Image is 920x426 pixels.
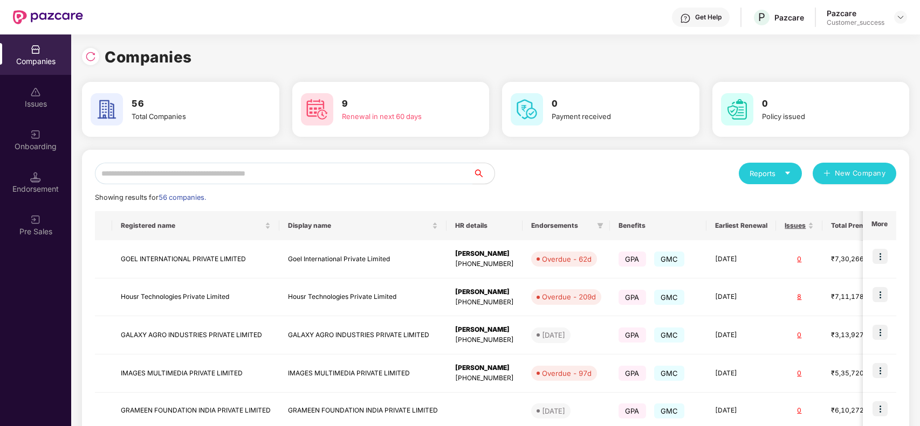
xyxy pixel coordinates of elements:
[542,406,565,416] div: [DATE]
[542,330,565,340] div: [DATE]
[112,240,279,278] td: GOEL INTERNATIONAL PRIVATE LIMITED
[873,249,888,264] img: icon
[455,249,514,259] div: [PERSON_NAME]
[85,51,96,62] img: svg+xml;base64,PHN2ZyBpZD0iUmVsb2FkLTMyeDMyIiB4bWxucz0iaHR0cDovL3d3dy53My5vcmcvMjAwMC9zdmciIHdpZH...
[121,221,263,230] span: Registered name
[511,93,543,125] img: svg+xml;base64,PHN2ZyB4bWxucz0iaHR0cDovL3d3dy53My5vcmcvMjAwMC9zdmciIHdpZHRoPSI2MCIgaGVpZ2h0PSI2MC...
[785,368,814,379] div: 0
[132,97,249,111] h3: 56
[619,252,646,267] span: GPA
[472,169,495,178] span: search
[542,254,592,264] div: Overdue - 62d
[552,111,669,122] div: Payment received
[785,221,806,230] span: Issues
[706,211,776,240] th: Earliest Renewal
[30,214,41,225] img: svg+xml;base64,PHN2ZyB3aWR0aD0iMjAiIGhlaWdodD0iMjAiIHZpZXdCb3g9IjAgMCAyMCAyMCIgZmlsbD0ibm9uZSIgeG...
[30,129,41,140] img: svg+xml;base64,PHN2ZyB3aWR0aD0iMjAiIGhlaWdodD0iMjAiIHZpZXdCb3g9IjAgMCAyMCAyMCIgZmlsbD0ibm9uZSIgeG...
[455,373,514,383] div: [PHONE_NUMBER]
[619,403,646,418] span: GPA
[835,168,886,179] span: New Company
[822,211,894,240] th: Total Premium
[654,252,685,267] span: GMC
[831,221,877,230] span: Total Premium
[785,330,814,340] div: 0
[785,406,814,416] div: 0
[95,193,206,201] span: Showing results for
[827,8,884,18] div: Pazcare
[831,406,885,416] div: ₹6,10,272.4
[112,278,279,317] td: Housr Technologies Private Limited
[279,240,447,278] td: Goel International Private Limited
[112,354,279,393] td: IMAGES MULTIMEDIA PRIVATE LIMITED
[831,368,885,379] div: ₹5,35,720
[823,170,830,178] span: plus
[654,290,685,305] span: GMC
[597,222,603,229] span: filter
[13,10,83,24] img: New Pazcare Logo
[896,13,905,22] img: svg+xml;base64,PHN2ZyBpZD0iRHJvcGRvd24tMzJ4MzIiIHhtbG5zPSJodHRwOi8vd3d3LnczLm9yZy8yMDAwL3N2ZyIgd2...
[610,211,706,240] th: Benefits
[706,278,776,317] td: [DATE]
[112,316,279,354] td: GALAXY AGRO INDUSTRIES PRIVATE LIMITED
[455,287,514,297] div: [PERSON_NAME]
[455,363,514,373] div: [PERSON_NAME]
[784,170,791,177] span: caret-down
[531,221,593,230] span: Endorsements
[873,287,888,302] img: icon
[654,327,685,343] span: GMC
[873,325,888,340] img: icon
[827,18,884,27] div: Customer_success
[301,93,333,125] img: svg+xml;base64,PHN2ZyB4bWxucz0iaHR0cDovL3d3dy53My5vcmcvMjAwMC9zdmciIHdpZHRoPSI2MCIgaGVpZ2h0PSI2MC...
[654,366,685,381] span: GMC
[619,327,646,343] span: GPA
[30,44,41,55] img: svg+xml;base64,PHN2ZyBpZD0iQ29tcGFuaWVzIiB4bWxucz0iaHR0cDovL3d3dy53My5vcmcvMjAwMC9zdmciIHdpZHRoPS...
[159,193,206,201] span: 56 companies.
[706,240,776,278] td: [DATE]
[750,168,791,179] div: Reports
[542,291,596,302] div: Overdue - 209d
[785,292,814,302] div: 8
[112,211,279,240] th: Registered name
[447,211,523,240] th: HR details
[472,163,495,184] button: search
[680,13,691,24] img: svg+xml;base64,PHN2ZyBpZD0iSGVscC0zMngzMiIgeG1sbnM9Imh0dHA6Ly93d3cudzMub3JnLzIwMDAvc3ZnIiB3aWR0aD...
[813,163,896,184] button: plusNew Company
[279,354,447,393] td: IMAGES MULTIMEDIA PRIVATE LIMITED
[706,354,776,393] td: [DATE]
[105,45,192,69] h1: Companies
[30,87,41,97] img: svg+xml;base64,PHN2ZyBpZD0iSXNzdWVzX2Rpc2FibGVkIiB4bWxucz0iaHR0cDovL3d3dy53My5vcmcvMjAwMC9zdmciIH...
[455,325,514,335] div: [PERSON_NAME]
[619,290,646,305] span: GPA
[873,363,888,378] img: icon
[831,330,885,340] div: ₹3,13,927.2
[455,335,514,345] div: [PHONE_NUMBER]
[762,97,879,111] h3: 0
[695,13,722,22] div: Get Help
[279,316,447,354] td: GALAXY AGRO INDUSTRIES PRIVATE LIMITED
[342,97,459,111] h3: 9
[91,93,123,125] img: svg+xml;base64,PHN2ZyB4bWxucz0iaHR0cDovL3d3dy53My5vcmcvMjAwMC9zdmciIHdpZHRoPSI2MCIgaGVpZ2h0PSI2MC...
[863,211,896,240] th: More
[342,111,459,122] div: Renewal in next 60 days
[721,93,753,125] img: svg+xml;base64,PHN2ZyB4bWxucz0iaHR0cDovL3d3dy53My5vcmcvMjAwMC9zdmciIHdpZHRoPSI2MCIgaGVpZ2h0PSI2MC...
[706,316,776,354] td: [DATE]
[873,401,888,416] img: icon
[455,297,514,308] div: [PHONE_NUMBER]
[552,97,669,111] h3: 0
[132,111,249,122] div: Total Companies
[831,292,885,302] div: ₹7,11,178.92
[619,366,646,381] span: GPA
[654,403,685,418] span: GMC
[758,11,765,24] span: P
[831,254,885,264] div: ₹7,30,266.6
[774,12,804,23] div: Pazcare
[595,219,606,232] span: filter
[542,368,592,379] div: Overdue - 97d
[30,172,41,183] img: svg+xml;base64,PHN2ZyB3aWR0aD0iMTQuNSIgaGVpZ2h0PSIxNC41IiB2aWV3Qm94PSIwIDAgMTYgMTYiIGZpbGw9Im5vbm...
[288,221,430,230] span: Display name
[279,211,447,240] th: Display name
[279,278,447,317] td: Housr Technologies Private Limited
[762,111,879,122] div: Policy issued
[785,254,814,264] div: 0
[776,211,822,240] th: Issues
